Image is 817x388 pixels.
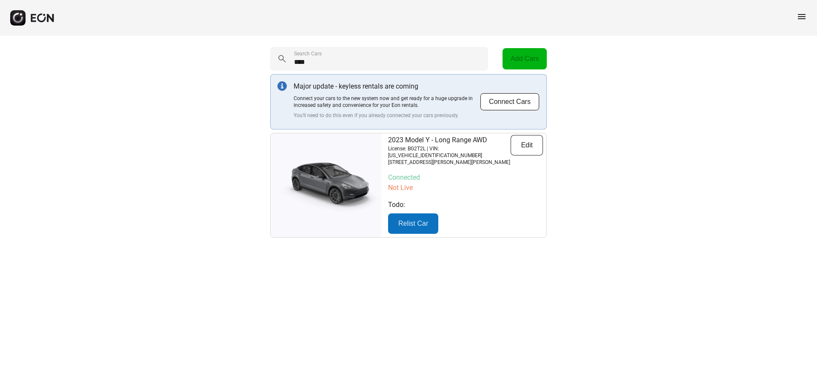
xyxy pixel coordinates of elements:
[271,158,381,213] img: car
[388,213,438,234] button: Relist Car
[797,11,807,22] span: menu
[388,172,543,183] p: Connected
[294,81,480,92] p: Major update - keyless rentals are coming
[388,159,511,166] p: [STREET_ADDRESS][PERSON_NAME][PERSON_NAME]
[294,50,322,57] label: Search Cars
[388,145,511,159] p: License: BG2T2L | VIN: [US_VEHICLE_IDENTIFICATION_NUMBER]
[480,93,540,111] button: Connect Cars
[388,135,511,145] p: 2023 Model Y - Long Range AWD
[294,95,480,109] p: Connect your cars to the new system now and get ready for a huge upgrade in increased safety and ...
[511,135,543,155] button: Edit
[388,200,543,210] p: Todo:
[277,81,287,91] img: info
[294,112,480,119] p: You'll need to do this even if you already connected your cars previously.
[388,183,543,193] p: Not Live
